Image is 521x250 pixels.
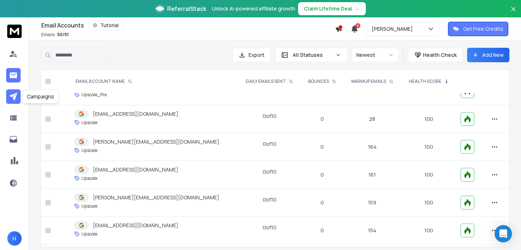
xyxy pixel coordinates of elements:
td: 100 [401,161,456,189]
p: 0 [305,171,339,178]
p: Upscale [81,120,97,126]
td: 100 [401,133,456,161]
span: 50 / 51 [57,31,69,38]
button: Get Free Credits [448,22,508,36]
button: Claim Lifetime Deal→ [298,2,366,15]
div: Open Intercom Messenger [495,225,512,242]
div: 0 of 10 [263,140,276,148]
p: DAILY EMAILS SENT [246,79,286,84]
p: Health Check [423,51,457,59]
div: Campaigns [22,90,59,103]
p: BOUNCES [308,79,329,84]
p: 0 [305,115,339,123]
td: 100 [401,105,456,133]
td: 100 [401,217,456,245]
p: Get Free Credits [463,25,503,33]
p: WARMUP EMAILS [351,79,386,84]
span: 9 [355,23,360,28]
p: Upscale_Pre [81,92,107,98]
div: 0 of 10 [263,224,276,231]
td: 161 [343,161,401,189]
span: → [355,5,360,12]
p: [EMAIL_ADDRESS][DOMAIN_NAME] [93,110,178,118]
button: Newest [352,48,399,62]
p: Unlock AI-powered affiliate growth [212,5,295,12]
button: H [7,231,22,246]
p: 0 [305,227,339,234]
td: 100 [401,189,456,217]
p: Upscale [81,148,97,153]
td: 28 [343,105,401,133]
button: Add New [467,48,509,62]
p: Upscale [81,175,97,181]
p: [PERSON_NAME] [372,25,416,33]
p: Upscale [81,203,97,209]
p: [PERSON_NAME][EMAIL_ADDRESS][DOMAIN_NAME] [93,138,219,145]
p: 0 [305,143,339,151]
div: 0 of 10 [263,196,276,203]
p: Upscale [81,231,97,237]
td: 164 [343,133,401,161]
td: 159 [343,189,401,217]
p: Emails : [41,32,69,38]
td: 154 [343,217,401,245]
div: Email Accounts [41,20,335,30]
p: 0 [305,199,339,206]
div: 0 of 10 [263,168,276,175]
p: [PERSON_NAME][EMAIL_ADDRESS][DOMAIN_NAME] [93,194,219,201]
span: ReferralStack [167,4,206,13]
div: 0 of 10 [263,113,276,120]
p: [EMAIL_ADDRESS][DOMAIN_NAME] [93,222,178,229]
button: Close banner [509,4,518,22]
button: Export [232,48,271,62]
p: [EMAIL_ADDRESS][DOMAIN_NAME] [93,166,178,173]
p: HEALTH SCORE [409,79,441,84]
button: Tutorial [88,20,123,30]
p: All Statuses [293,51,332,59]
button: Health Check [408,48,463,62]
div: EMAIL ACCOUNT NAME [76,79,132,84]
